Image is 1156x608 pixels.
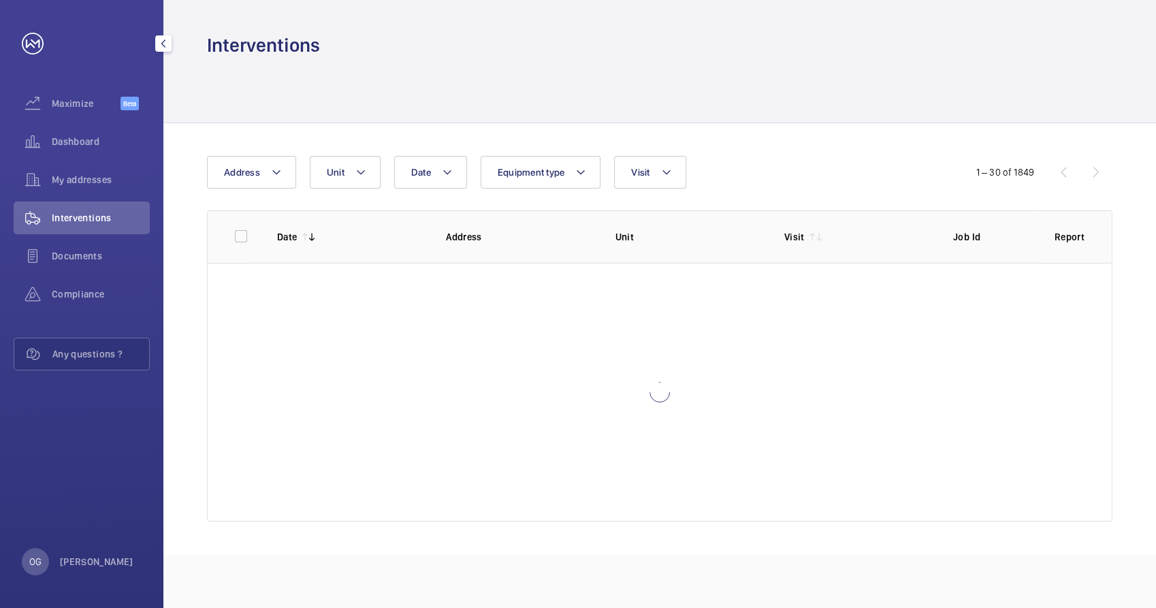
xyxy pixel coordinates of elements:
[631,167,649,178] span: Visit
[614,156,686,189] button: Visit
[327,167,344,178] span: Unit
[498,167,565,178] span: Equipment type
[207,156,296,189] button: Address
[29,555,42,569] p: OG
[121,97,139,110] span: Beta
[52,135,150,148] span: Dashboard
[310,156,381,189] button: Unit
[52,173,150,187] span: My addresses
[481,156,601,189] button: Equipment type
[446,230,593,244] p: Address
[411,167,431,178] span: Date
[953,230,1033,244] p: Job Id
[1055,230,1085,244] p: Report
[52,211,150,225] span: Interventions
[52,249,150,263] span: Documents
[60,555,133,569] p: [PERSON_NAME]
[52,97,121,110] span: Maximize
[224,167,260,178] span: Address
[277,230,297,244] p: Date
[52,347,149,361] span: Any questions ?
[976,165,1034,179] div: 1 – 30 of 1849
[784,230,805,244] p: Visit
[394,156,467,189] button: Date
[52,287,150,301] span: Compliance
[615,230,762,244] p: Unit
[207,33,320,58] h1: Interventions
